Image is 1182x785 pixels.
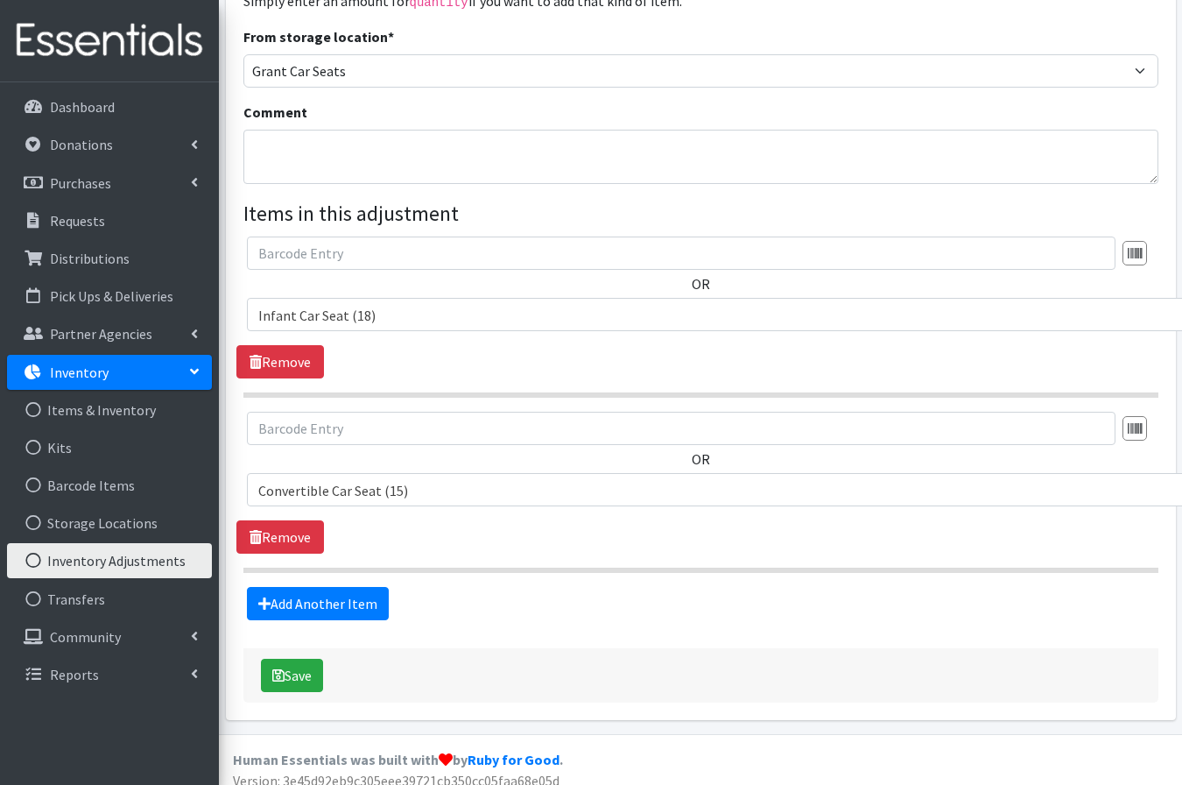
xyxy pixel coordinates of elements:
p: Distributions [50,250,130,267]
p: Inventory [50,364,109,381]
a: Pick Ups & Deliveries [7,279,212,314]
a: Kits [7,430,212,465]
a: Transfers [7,582,212,617]
a: Inventory [7,355,212,390]
label: Comment [243,102,307,123]
a: Storage Locations [7,506,212,541]
input: Barcode Entry [247,412,1115,445]
a: Purchases [7,166,212,201]
label: OR [692,449,710,470]
p: Community [50,628,121,646]
strong: Human Essentials was built with by . [233,751,563,768]
p: Dashboard [50,98,115,116]
input: Barcode Entry [247,237,1115,270]
button: Save [261,659,323,692]
a: Distributions [7,241,212,276]
p: Reports [50,666,99,683]
p: Partner Agencies [50,325,152,343]
p: Pick Ups & Deliveries [50,287,173,305]
a: Requests [7,203,212,238]
legend: Items in this adjustment [243,198,1158,230]
a: Items & Inventory [7,392,212,428]
a: Reports [7,657,212,692]
img: HumanEssentials [7,11,212,70]
label: OR [692,273,710,294]
a: Dashboard [7,89,212,124]
p: Requests [50,212,105,230]
label: From storage location [243,26,394,47]
a: Barcode Items [7,468,212,503]
a: Donations [7,127,212,162]
p: Donations [50,136,113,153]
abbr: required [388,28,394,46]
a: Remove [236,520,324,554]
a: Remove [236,345,324,378]
a: Ruby for Good [468,751,559,768]
a: Inventory Adjustments [7,543,212,578]
p: Purchases [50,174,111,192]
a: Partner Agencies [7,316,212,351]
a: Community [7,619,212,654]
a: Add Another Item [247,587,389,620]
